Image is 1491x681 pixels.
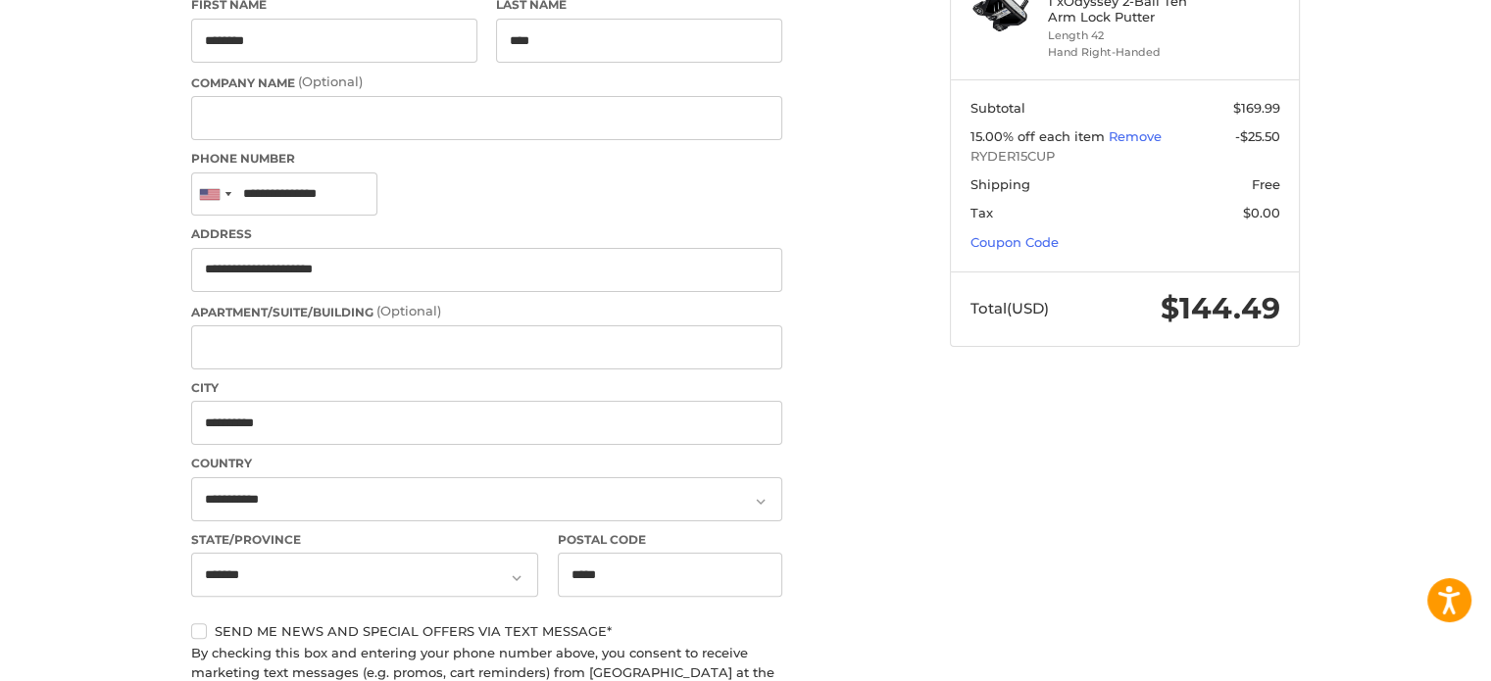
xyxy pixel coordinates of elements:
span: $144.49 [1161,290,1280,326]
label: Address [191,225,782,243]
div: United States: +1 [192,173,237,216]
span: $169.99 [1233,100,1280,116]
label: Postal Code [558,531,783,549]
li: Length 42 [1048,27,1198,44]
label: Country [191,455,782,472]
span: Tax [970,205,993,220]
label: State/Province [191,531,538,549]
label: Apartment/Suite/Building [191,302,782,321]
span: Free [1252,176,1280,192]
a: Remove [1109,128,1162,144]
small: (Optional) [376,303,441,318]
label: Company Name [191,73,782,92]
a: Coupon Code [970,234,1059,250]
li: Hand Right-Handed [1048,44,1198,61]
label: Phone Number [191,150,782,168]
label: City [191,379,782,397]
span: Shipping [970,176,1030,192]
span: Total (USD) [970,299,1049,317]
span: Subtotal [970,100,1025,116]
span: -$25.50 [1235,128,1280,144]
span: RYDER15CUP [970,147,1280,167]
span: 15.00% off each item [970,128,1109,144]
label: Send me news and special offers via text message* [191,623,782,639]
span: $0.00 [1243,205,1280,220]
small: (Optional) [298,73,363,89]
